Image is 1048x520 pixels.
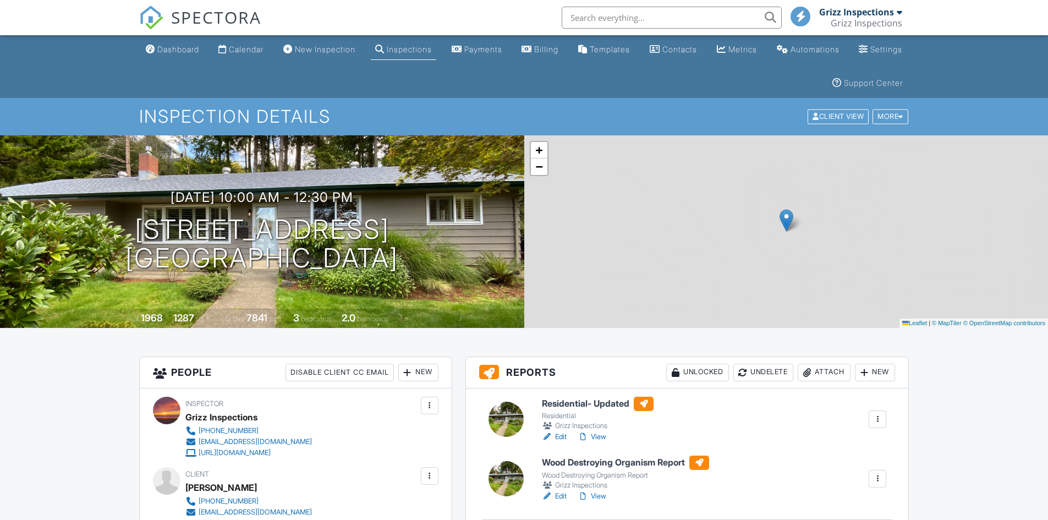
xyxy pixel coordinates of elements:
[574,40,634,60] a: Templates
[141,312,163,324] div: 1968
[222,315,245,323] span: Lot Size
[196,315,211,323] span: sq. ft.
[712,40,761,60] a: Metrics
[295,45,355,54] div: New Inspection
[293,312,299,324] div: 3
[772,40,844,60] a: Automations (Basic)
[125,215,398,273] h1: [STREET_ADDRESS] [GEOGRAPHIC_DATA]
[929,320,930,326] span: |
[464,45,502,54] div: Payments
[199,426,259,435] div: [PHONE_NUMBER]
[828,73,907,94] a: Support Center
[185,496,312,507] a: [PHONE_NUMBER]
[185,409,257,425] div: Grizz Inspections
[780,209,793,232] img: Marker
[562,7,782,29] input: Search everything...
[357,315,388,323] span: bathrooms
[139,107,909,126] h1: Inspection Details
[342,312,355,324] div: 2.0
[728,45,757,54] div: Metrics
[542,456,709,491] a: Wood Destroying Organism Report Wood Destroying Organism Report Grizz Inspections
[578,491,606,502] a: View
[590,45,630,54] div: Templates
[185,399,223,408] span: Inspector
[733,364,793,381] div: Undelete
[542,480,709,491] div: Grizz Inspections
[542,491,567,502] a: Edit
[185,425,312,436] a: [PHONE_NUMBER]
[398,364,438,381] div: New
[542,397,654,411] h6: Residential- Updated
[806,112,871,120] a: Client View
[214,40,268,60] a: Calendar
[139,15,261,38] a: SPECTORA
[902,320,927,326] a: Leaflet
[645,40,701,60] a: Contacts
[791,45,840,54] div: Automations
[199,437,312,446] div: [EMAIL_ADDRESS][DOMAIN_NAME]
[371,40,436,60] a: Inspections
[246,312,267,324] div: 7841
[531,158,547,175] a: Zoom out
[127,315,139,323] span: Built
[542,420,654,431] div: Grizz Inspections
[578,431,606,442] a: View
[542,456,709,470] h6: Wood Destroying Organism Report
[542,397,654,432] a: Residential- Updated Residential Grizz Inspections
[199,497,259,506] div: [PHONE_NUMBER]
[819,7,894,18] div: Grizz Inspections
[157,45,199,54] div: Dashboard
[447,40,507,60] a: Payments
[141,40,204,60] a: Dashboard
[171,190,353,205] h3: [DATE] 10:00 am - 12:30 pm
[535,160,542,173] span: −
[139,6,163,30] img: The Best Home Inspection Software - Spectora
[873,110,908,124] div: More
[466,357,909,388] h3: Reports
[531,142,547,158] a: Zoom in
[855,364,895,381] div: New
[279,40,360,60] a: New Inspection
[517,40,563,60] a: Billing
[542,431,567,442] a: Edit
[808,110,869,124] div: Client View
[963,320,1045,326] a: © OpenStreetMap contributors
[185,479,257,496] div: [PERSON_NAME]
[932,320,962,326] a: © MapTiler
[534,45,558,54] div: Billing
[387,45,432,54] div: Inspections
[798,364,851,381] div: Attach
[269,315,283,323] span: sq.ft.
[286,364,394,381] div: Disable Client CC Email
[542,412,654,420] div: Residential
[185,447,312,458] a: [URL][DOMAIN_NAME]
[301,315,331,323] span: bedrooms
[844,78,903,87] div: Support Center
[542,471,709,480] div: Wood Destroying Organism Report
[185,436,312,447] a: [EMAIL_ADDRESS][DOMAIN_NAME]
[831,18,902,29] div: Grizz Inspections
[666,364,729,381] div: Unlocked
[199,448,271,457] div: [URL][DOMAIN_NAME]
[854,40,907,60] a: Settings
[185,470,209,478] span: Client
[173,312,194,324] div: 1287
[185,507,312,518] a: [EMAIL_ADDRESS][DOMAIN_NAME]
[171,6,261,29] span: SPECTORA
[140,357,452,388] h3: People
[535,143,542,157] span: +
[870,45,902,54] div: Settings
[199,508,312,517] div: [EMAIL_ADDRESS][DOMAIN_NAME]
[662,45,697,54] div: Contacts
[229,45,264,54] div: Calendar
